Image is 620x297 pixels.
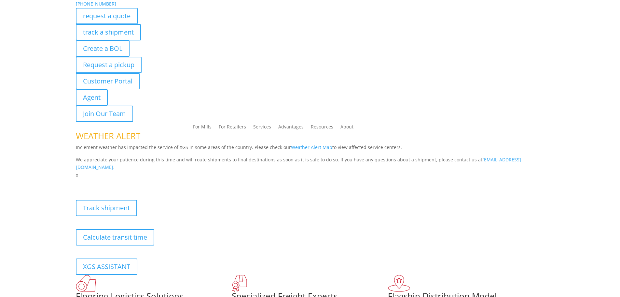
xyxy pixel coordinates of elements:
span: WEATHER ALERT [76,130,140,142]
a: Track shipment [76,200,137,216]
a: For Retailers [219,125,246,132]
a: [PHONE_NUMBER] [76,1,116,7]
a: Advantages [278,125,304,132]
a: About [340,125,353,132]
a: Resources [311,125,333,132]
img: xgs-icon-flagship-distribution-model-red [388,275,410,292]
a: Calculate transit time [76,229,154,245]
a: Customer Portal [76,73,140,89]
p: x [76,171,544,179]
a: Services [253,125,271,132]
a: Create a BOL [76,40,130,57]
a: request a quote [76,8,138,24]
a: Request a pickup [76,57,142,73]
a: XGS ASSISTANT [76,259,137,275]
b: Visibility, transparency, and control for your entire supply chain. [76,180,221,186]
img: xgs-icon-focused-on-flooring-red [232,275,247,292]
p: We appreciate your patience during this time and will route shipments to final destinations as so... [76,156,544,171]
a: Agent [76,89,108,106]
a: Join Our Team [76,106,133,122]
p: Inclement weather has impacted the service of XGS in some areas of the country. Please check our ... [76,143,544,156]
a: Weather Alert Map [291,144,332,150]
a: For Mills [193,125,212,132]
a: track a shipment [76,24,141,40]
img: xgs-icon-total-supply-chain-intelligence-red [76,275,96,292]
